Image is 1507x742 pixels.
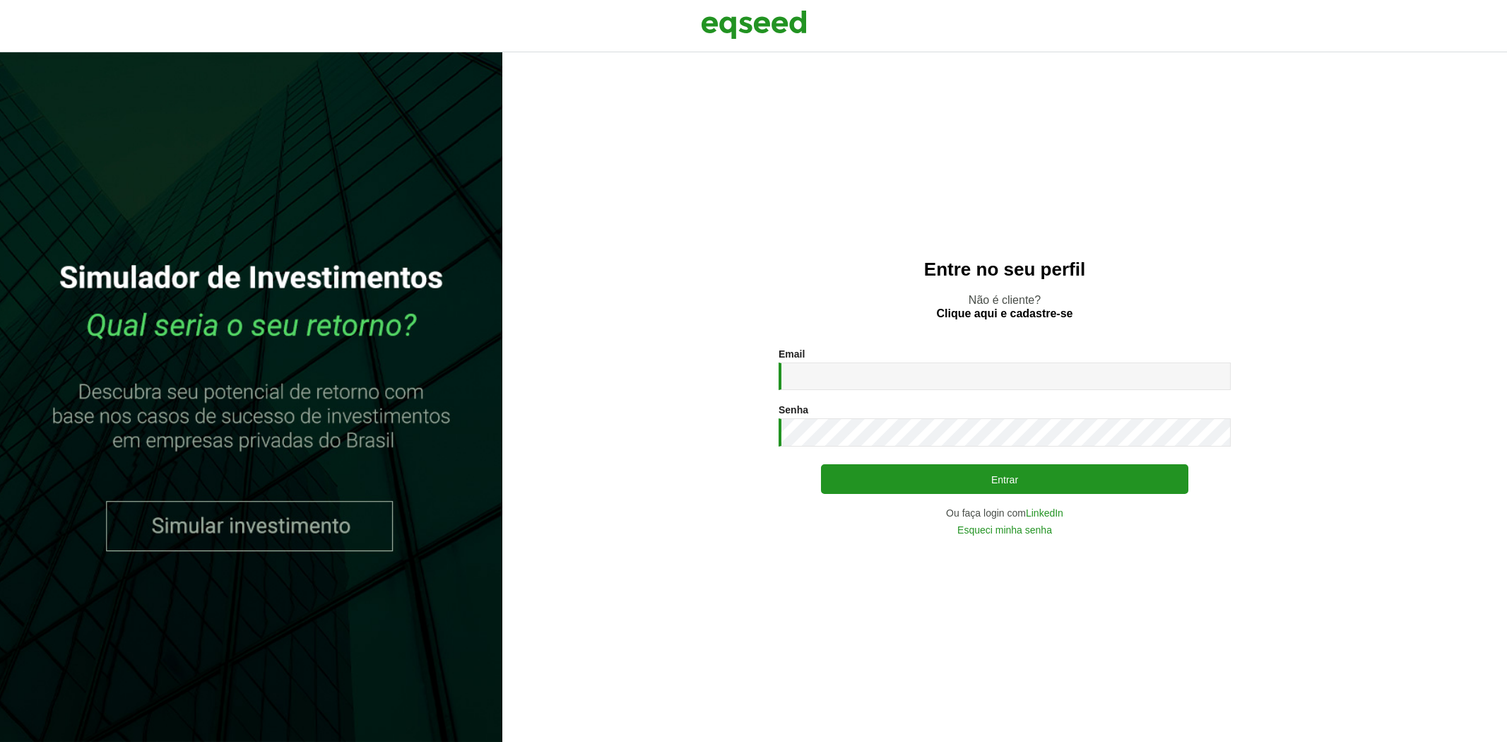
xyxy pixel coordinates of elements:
a: Clique aqui e cadastre-se [937,308,1073,319]
img: EqSeed Logo [701,7,807,42]
p: Não é cliente? [531,293,1479,320]
label: Email [779,349,805,359]
a: LinkedIn [1026,508,1063,518]
button: Entrar [821,464,1188,494]
h2: Entre no seu perfil [531,259,1479,280]
a: Esqueci minha senha [957,525,1052,535]
div: Ou faça login com [779,508,1231,518]
label: Senha [779,405,808,415]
